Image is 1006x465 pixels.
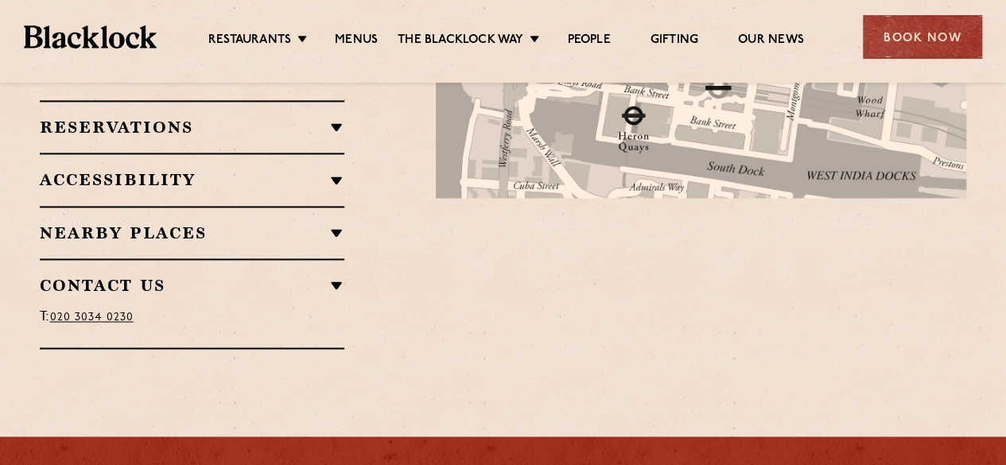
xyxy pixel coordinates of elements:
a: Restaurants [208,33,291,50]
span: T: [40,311,50,324]
a: 020 3034 0230 [50,312,134,324]
img: BL_Textured_Logo-footer-cropped.svg [24,25,157,48]
h2: Reservations [40,118,344,137]
a: Our News [738,33,804,50]
h2: Nearby Places [40,223,344,242]
div: Book Now [863,15,982,59]
a: People [567,33,610,50]
a: Menus [335,33,378,50]
img: svg%3E [763,200,986,349]
h2: Accessibility [40,170,344,189]
h2: Contact Us [40,276,344,295]
a: Gifting [651,33,698,50]
a: The Blacklock Way [398,33,523,50]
